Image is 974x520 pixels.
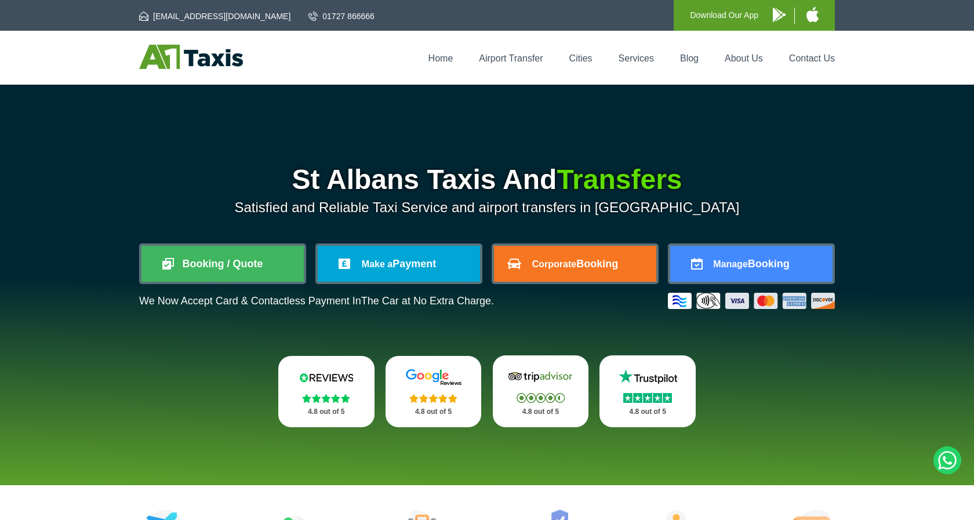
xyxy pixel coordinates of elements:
img: Tripadvisor [506,368,575,386]
a: Tripadvisor Stars 4.8 out of 5 [493,355,589,427]
img: A1 Taxis iPhone App [806,7,819,22]
p: Download Our App [690,8,758,23]
img: Stars [409,394,457,403]
img: Stars [623,393,672,403]
a: Google Stars 4.8 out of 5 [386,356,482,427]
h1: St Albans Taxis And [139,166,835,194]
img: A1 Taxis St Albans LTD [139,45,243,69]
img: Credit And Debit Cards [668,293,835,309]
span: Make a [362,259,392,269]
p: 4.8 out of 5 [506,405,576,419]
p: 4.8 out of 5 [612,405,683,419]
img: Trustpilot [613,368,682,386]
a: Cities [569,53,593,63]
a: Trustpilot Stars 4.8 out of 5 [599,355,696,427]
a: 01727 866666 [308,10,375,22]
img: Stars [302,394,350,403]
img: Reviews.io [292,369,361,386]
a: Contact Us [789,53,835,63]
span: The Car at No Extra Charge. [361,295,494,307]
a: ManageBooking [670,246,833,282]
a: Blog [680,53,699,63]
img: Google [399,369,468,386]
a: [EMAIL_ADDRESS][DOMAIN_NAME] [139,10,290,22]
p: We Now Accept Card & Contactless Payment In [139,295,494,307]
a: Make aPayment [318,246,480,282]
a: About Us [725,53,763,63]
img: Stars [517,393,565,403]
img: A1 Taxis Android App [773,8,786,22]
span: Corporate [532,259,576,269]
a: Airport Transfer [479,53,543,63]
a: CorporateBooking [494,246,656,282]
a: Services [619,53,654,63]
a: Reviews.io Stars 4.8 out of 5 [278,356,375,427]
p: 4.8 out of 5 [398,405,469,419]
span: Manage [713,259,748,269]
a: Booking / Quote [141,246,304,282]
span: Transfers [557,164,682,195]
p: 4.8 out of 5 [291,405,362,419]
p: Satisfied and Reliable Taxi Service and airport transfers in [GEOGRAPHIC_DATA] [139,199,835,216]
a: Home [428,53,453,63]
